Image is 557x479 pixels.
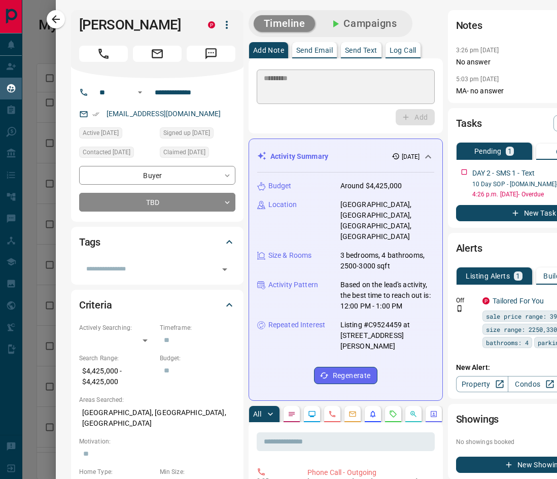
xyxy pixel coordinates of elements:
svg: Calls [328,410,336,418]
p: 1 [516,272,520,280]
svg: Push Notification Only [456,305,463,312]
svg: Notes [288,410,296,418]
a: [EMAIL_ADDRESS][DOMAIN_NAME] [107,110,221,118]
h2: Notes [456,17,482,33]
p: Budget [268,181,292,191]
button: Open [134,86,146,98]
p: Listing Alerts [466,272,510,280]
p: 3:26 pm [DATE] [456,47,499,54]
p: DAY 2 - SMS 1 - Text [472,168,535,179]
p: Around $4,425,000 [340,181,402,191]
p: $4,425,000 - $4,425,000 [79,363,155,390]
span: Email [133,46,182,62]
h2: Tasks [456,115,482,131]
p: [GEOGRAPHIC_DATA], [GEOGRAPHIC_DATA], [GEOGRAPHIC_DATA], [GEOGRAPHIC_DATA] [340,199,434,242]
p: Off [456,296,476,305]
svg: Opportunities [409,410,417,418]
div: TBD [79,193,235,212]
div: property.ca [482,297,490,304]
p: Location [268,199,297,210]
div: Sat Nov 09 2024 [160,147,235,161]
span: bathrooms: 4 [486,337,529,348]
p: [DATE] [402,152,420,161]
a: Property [456,376,508,392]
div: Sat Nov 09 2024 [160,127,235,142]
h2: Tags [79,234,100,250]
p: Search Range: [79,354,155,363]
p: Activity Pattern [268,280,318,290]
p: Motivation: [79,437,235,446]
h2: Alerts [456,240,482,256]
p: Activity Summary [270,151,328,162]
p: Add Note [253,47,284,54]
svg: Emails [349,410,357,418]
span: Message [187,46,235,62]
p: Repeated Interest [268,320,325,330]
p: 1 [508,148,512,155]
p: Send Email [296,47,333,54]
p: Log Call [390,47,416,54]
p: Areas Searched: [79,395,235,404]
button: Timeline [254,15,316,32]
svg: Requests [389,410,397,418]
h2: Showings [456,411,499,427]
span: Signed up [DATE] [163,128,210,138]
p: All [253,410,261,418]
svg: Agent Actions [430,410,438,418]
p: Send Text [345,47,377,54]
button: Campaigns [319,15,407,32]
p: Pending [474,148,502,155]
p: Phone Call - Outgoing [307,467,431,478]
div: property.ca [208,21,215,28]
p: Listing #C9524459 at [STREET_ADDRESS][PERSON_NAME] [340,320,434,352]
div: Buyer [79,166,235,185]
button: Open [218,262,232,277]
p: Budget: [160,354,235,363]
svg: Email Verified [92,111,99,118]
p: Timeframe: [160,323,235,332]
svg: Listing Alerts [369,410,377,418]
p: Size & Rooms [268,250,312,261]
div: Mon Sep 08 2025 [79,147,155,161]
p: Home Type: [79,467,155,476]
div: Activity Summary[DATE] [257,147,434,166]
p: Actively Searching: [79,323,155,332]
span: Active [DATE] [83,128,119,138]
button: Regenerate [314,367,377,384]
h1: [PERSON_NAME] [79,17,193,33]
a: Tailored For You [493,297,544,305]
p: [GEOGRAPHIC_DATA], [GEOGRAPHIC_DATA], [GEOGRAPHIC_DATA] [79,404,235,432]
p: 5:03 pm [DATE] [456,76,499,83]
span: Call [79,46,128,62]
h2: Criteria [79,297,112,313]
span: Claimed [DATE] [163,147,205,157]
p: Based on the lead's activity, the best time to reach out is: 12:00 PM - 1:00 PM [340,280,434,312]
svg: Lead Browsing Activity [308,410,316,418]
div: Criteria [79,293,235,317]
p: 3 bedrooms, 4 bathrooms, 2500-3000 sqft [340,250,434,271]
span: Contacted [DATE] [83,147,130,157]
p: Min Size: [160,467,235,476]
div: Tags [79,230,235,254]
div: Sat Nov 09 2024 [79,127,155,142]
